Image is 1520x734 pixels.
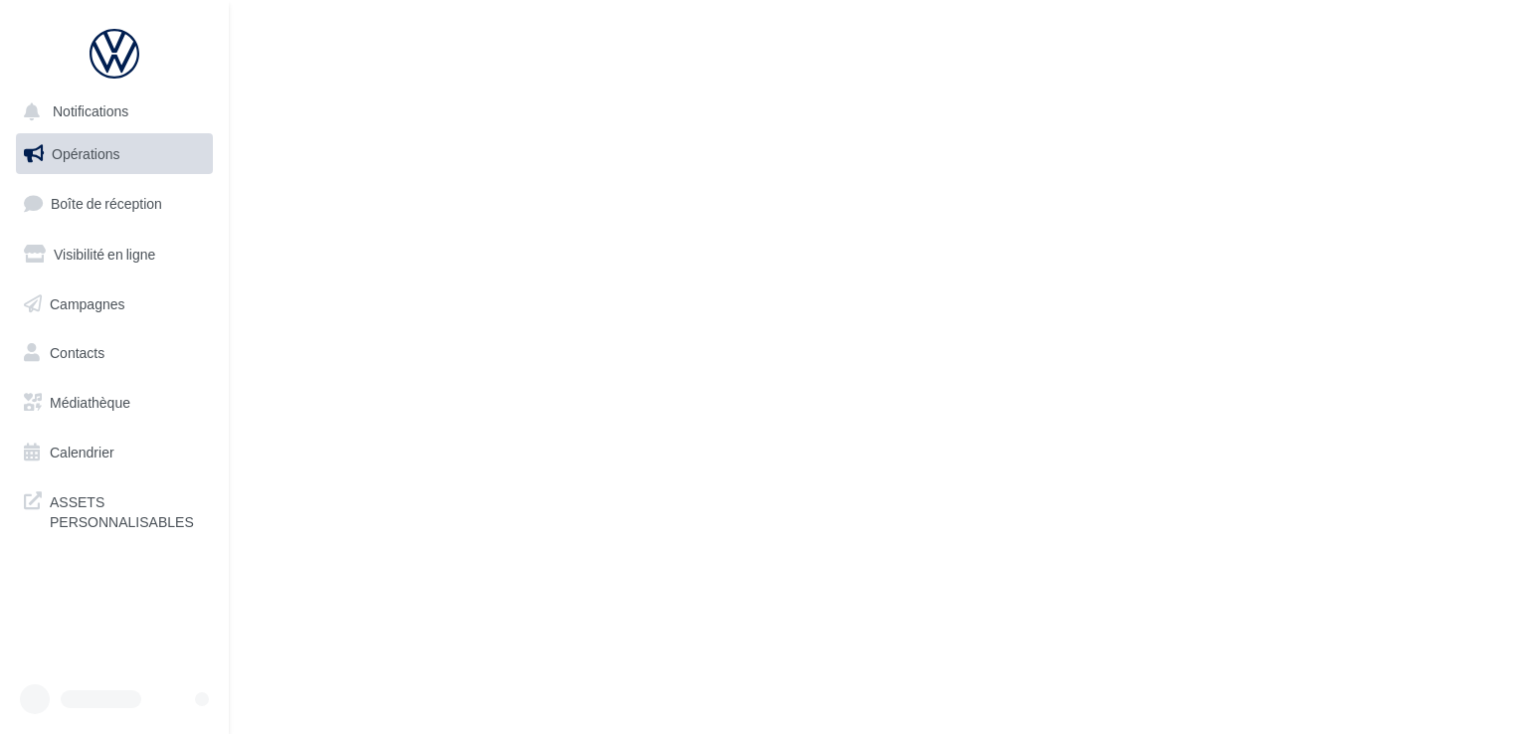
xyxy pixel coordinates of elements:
[12,283,217,325] a: Campagnes
[12,332,217,374] a: Contacts
[51,195,162,212] span: Boîte de réception
[52,145,119,162] span: Opérations
[12,182,217,225] a: Boîte de réception
[12,382,217,424] a: Médiathèque
[50,488,205,531] span: ASSETS PERSONNALISABLES
[50,444,114,460] span: Calendrier
[12,234,217,275] a: Visibilité en ligne
[12,432,217,473] a: Calendrier
[53,103,128,120] span: Notifications
[12,133,217,175] a: Opérations
[12,480,217,539] a: ASSETS PERSONNALISABLES
[50,344,104,361] span: Contacts
[54,246,155,263] span: Visibilité en ligne
[50,394,130,411] span: Médiathèque
[50,294,125,311] span: Campagnes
